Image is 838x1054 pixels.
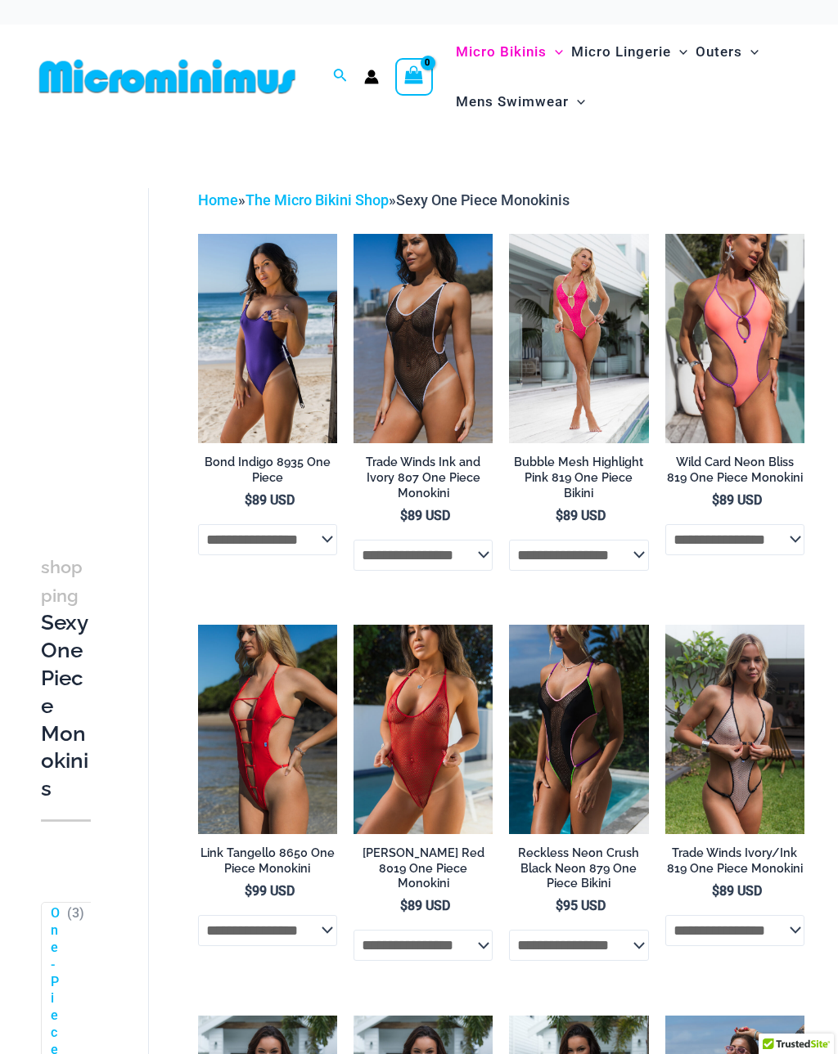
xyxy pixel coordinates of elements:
span: Menu Toggle [742,31,759,73]
img: Wild Card Neon Bliss 819 One Piece 04 [665,234,804,443]
bdi: 99 USD [245,883,295,899]
span: 3 [72,905,79,921]
span: $ [400,508,408,523]
bdi: 95 USD [556,898,606,913]
span: $ [556,898,563,913]
bdi: 89 USD [712,883,762,899]
img: Bond Indigo 8935 One Piece 09 [198,234,337,443]
span: » » [198,191,570,209]
img: Reckless Neon Crush Black Neon 879 One Piece 01 [509,625,648,834]
span: $ [712,492,719,508]
a: Account icon link [364,70,379,84]
span: Micro Bikinis [456,31,547,73]
span: Outers [696,31,742,73]
a: Bond Indigo 8935 One Piece [198,455,337,491]
a: Reckless Neon Crush Black Neon 879 One Piece Bikini [509,845,648,897]
a: Link Tangello 8650 One Piece Monokini 11Link Tangello 8650 One Piece Monokini 12Link Tangello 865... [198,625,337,834]
h2: [PERSON_NAME] Red 8019 One Piece Monokini [354,845,493,891]
img: Summer Storm Red 8019 One Piece 04 [354,625,493,834]
span: $ [245,883,252,899]
a: Mens SwimwearMenu ToggleMenu Toggle [452,77,589,127]
a: Bubble Mesh Highlight Pink 819 One Piece Bikini [509,455,648,506]
img: Bubble Mesh Highlight Pink 819 One Piece 01 [509,234,648,443]
img: Trade Winds IvoryInk 819 One Piece 06 [665,625,804,834]
span: Sexy One Piece Monokinis [396,191,570,209]
span: Menu Toggle [547,31,563,73]
span: $ [245,492,252,508]
a: Bond Indigo 8935 One Piece 09Bond Indigo 8935 One Piece 10Bond Indigo 8935 One Piece 10 [198,234,337,443]
a: Wild Card Neon Bliss 819 One Piece Monokini [665,455,804,491]
a: Trade Winds Ink and Ivory 807 One Piece Monokini [354,455,493,506]
span: Menu Toggle [671,31,687,73]
h2: Trade Winds Ivory/Ink 819 One Piece Monokini [665,845,804,876]
iframe: TrustedSite Certified [41,175,188,502]
a: Wild Card Neon Bliss 819 One Piece 04Wild Card Neon Bliss 819 One Piece 05Wild Card Neon Bliss 81... [665,234,804,443]
span: $ [400,898,408,913]
bdi: 89 USD [400,508,450,523]
span: Micro Lingerie [571,31,671,73]
h3: Sexy One Piece Monokinis [41,553,91,803]
span: Menu Toggle [569,81,585,123]
a: [PERSON_NAME] Red 8019 One Piece Monokini [354,845,493,897]
h2: Bubble Mesh Highlight Pink 819 One Piece Bikini [509,455,648,500]
span: $ [712,883,719,899]
h2: Wild Card Neon Bliss 819 One Piece Monokini [665,455,804,485]
a: Micro BikinisMenu ToggleMenu Toggle [452,27,567,77]
img: Tradewinds Ink and Ivory 807 One Piece 03 [354,234,493,443]
h2: Link Tangello 8650 One Piece Monokini [198,845,337,876]
a: Tradewinds Ink and Ivory 807 One Piece 03Tradewinds Ink and Ivory 807 One Piece 04Tradewinds Ink ... [354,234,493,443]
a: Reckless Neon Crush Black Neon 879 One Piece 01Reckless Neon Crush Black Neon 879 One Piece 09Rec... [509,625,648,834]
a: Link Tangello 8650 One Piece Monokini [198,845,337,882]
span: $ [556,508,563,523]
a: View Shopping Cart, empty [395,58,433,96]
nav: Site Navigation [449,25,805,129]
bdi: 89 USD [400,898,450,913]
img: MM SHOP LOGO FLAT [33,58,302,95]
a: Bubble Mesh Highlight Pink 819 One Piece 01Bubble Mesh Highlight Pink 819 One Piece 03Bubble Mesh... [509,234,648,443]
a: OutersMenu ToggleMenu Toggle [692,27,763,77]
a: Summer Storm Red 8019 One Piece 04Summer Storm Red 8019 One Piece 03Summer Storm Red 8019 One Pie... [354,625,493,834]
a: Search icon link [333,66,348,87]
bdi: 89 USD [245,492,295,508]
h2: Bond Indigo 8935 One Piece [198,455,337,485]
h2: Reckless Neon Crush Black Neon 879 One Piece Bikini [509,845,648,891]
span: Mens Swimwear [456,81,569,123]
img: Link Tangello 8650 One Piece Monokini 11 [198,625,337,834]
a: The Micro Bikini Shop [246,191,389,209]
h2: Trade Winds Ink and Ivory 807 One Piece Monokini [354,455,493,500]
bdi: 89 USD [712,492,762,508]
span: shopping [41,557,83,606]
a: Trade Winds Ivory/Ink 819 One Piece Monokini [665,845,804,882]
a: Home [198,191,238,209]
a: Micro LingerieMenu ToggleMenu Toggle [567,27,692,77]
bdi: 89 USD [556,508,606,523]
a: Trade Winds IvoryInk 819 One Piece 06Trade Winds IvoryInk 819 One Piece 03Trade Winds IvoryInk 81... [665,625,804,834]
